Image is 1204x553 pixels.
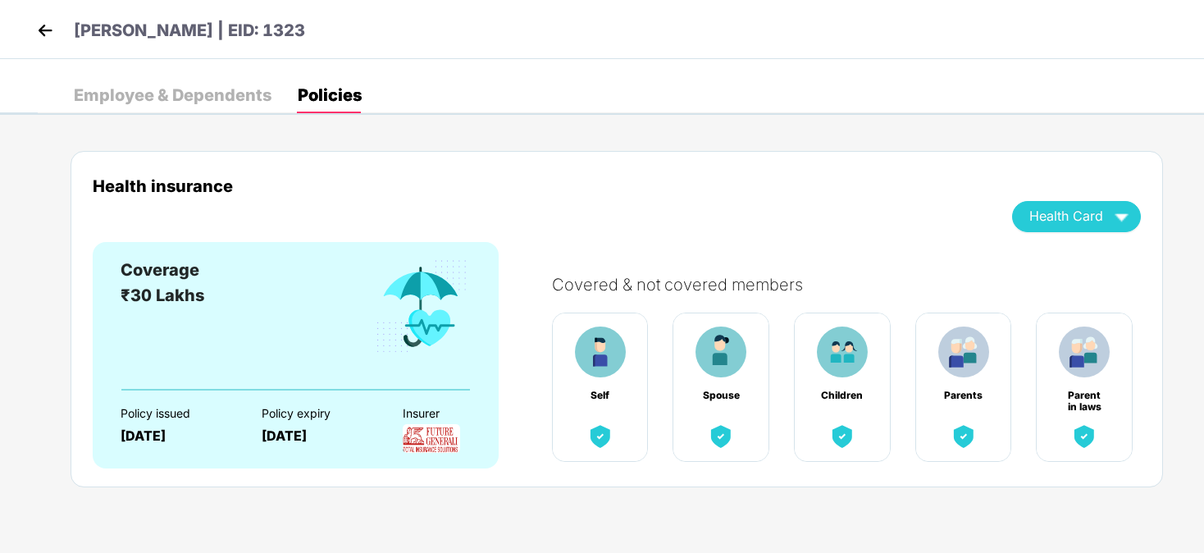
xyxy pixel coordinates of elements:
[33,18,57,43] img: back
[1012,201,1141,232] button: Health Card
[262,428,374,444] div: [DATE]
[121,407,233,420] div: Policy issued
[552,275,1157,295] div: Covered & not covered members
[938,327,989,377] img: benefitCardImg
[403,424,460,453] img: InsurerLogo
[1069,422,1099,451] img: benefitCardImg
[403,407,515,420] div: Insurer
[821,390,864,401] div: Children
[586,422,615,451] img: benefitCardImg
[1107,202,1136,231] img: wAAAAASUVORK5CYII=
[1059,327,1110,377] img: benefitCardImg
[700,390,742,401] div: Spouse
[74,87,271,103] div: Employee & Dependents
[74,18,305,43] p: [PERSON_NAME] | EID: 1323
[828,422,857,451] img: benefitCardImg
[373,258,470,356] img: benefitCardImg
[262,407,374,420] div: Policy expiry
[121,428,233,444] div: [DATE]
[706,422,736,451] img: benefitCardImg
[695,327,746,377] img: benefitCardImg
[121,258,204,283] div: Coverage
[1063,390,1106,401] div: Parent in laws
[579,390,622,401] div: Self
[121,286,204,305] span: ₹30 Lakhs
[949,422,978,451] img: benefitCardImg
[93,176,987,195] div: Health insurance
[575,327,626,377] img: benefitCardImg
[298,87,362,103] div: Policies
[817,327,868,377] img: benefitCardImg
[1029,212,1103,221] span: Health Card
[942,390,985,401] div: Parents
